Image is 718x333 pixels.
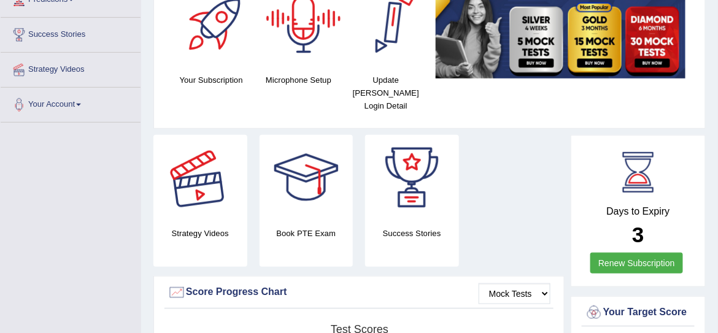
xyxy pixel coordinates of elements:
[349,74,423,112] h4: Update [PERSON_NAME] Login Detail
[590,253,683,274] a: Renew Subscription
[1,18,141,48] a: Success Stories
[632,223,644,247] b: 3
[585,304,692,322] div: Your Target Score
[260,227,353,240] h4: Book PTE Exam
[153,227,247,240] h4: Strategy Videos
[174,74,249,86] h4: Your Subscription
[168,283,550,302] div: Score Progress Chart
[261,74,336,86] h4: Microphone Setup
[585,206,692,217] h4: Days to Expiry
[1,88,141,118] a: Your Account
[1,53,141,83] a: Strategy Videos
[365,227,459,240] h4: Success Stories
